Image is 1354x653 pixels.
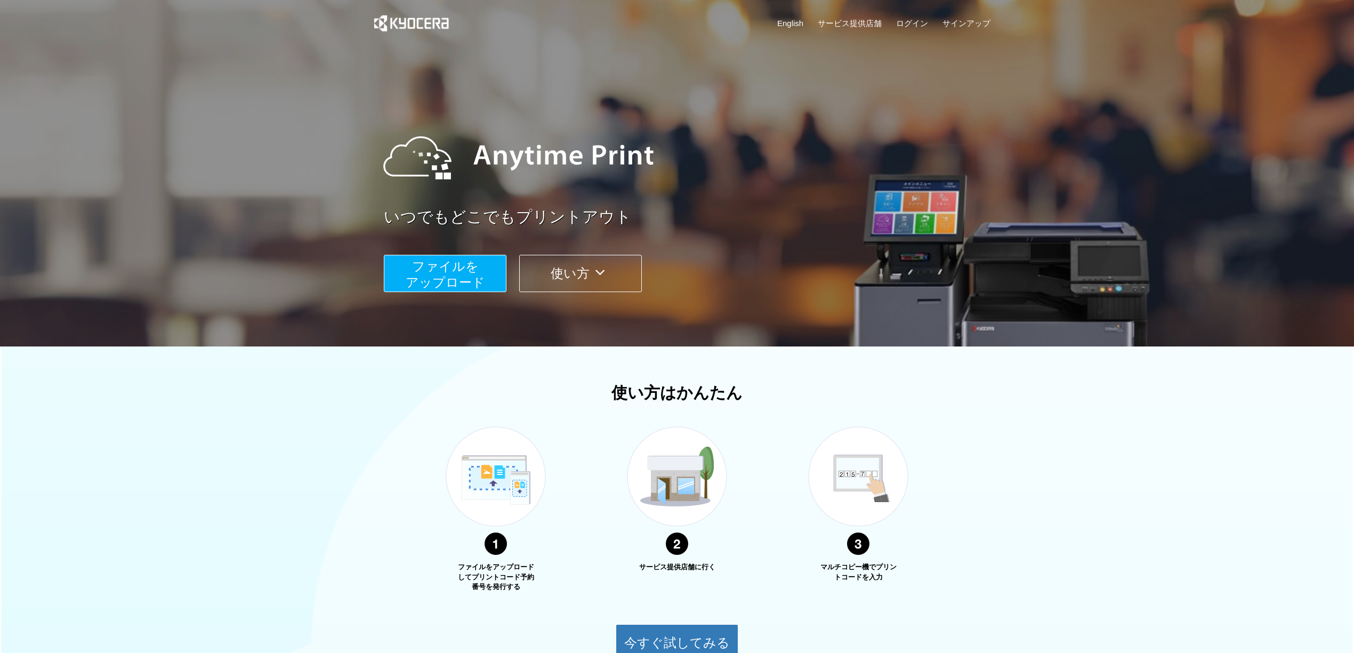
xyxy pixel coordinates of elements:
span: ファイルを ​​アップロード [406,259,485,289]
button: ファイルを​​アップロード [384,255,506,292]
a: サービス提供店舗 [818,18,882,29]
p: マルチコピー機でプリントコードを入力 [818,562,898,582]
a: サインアップ [942,18,990,29]
p: ファイルをアップロードしてプリントコード予約番号を発行する [456,562,536,592]
a: English [777,18,803,29]
a: ログイン [896,18,928,29]
a: いつでもどこでもプリントアウト [384,206,997,229]
p: サービス提供店舗に行く [637,562,717,573]
button: 使い方 [519,255,642,292]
